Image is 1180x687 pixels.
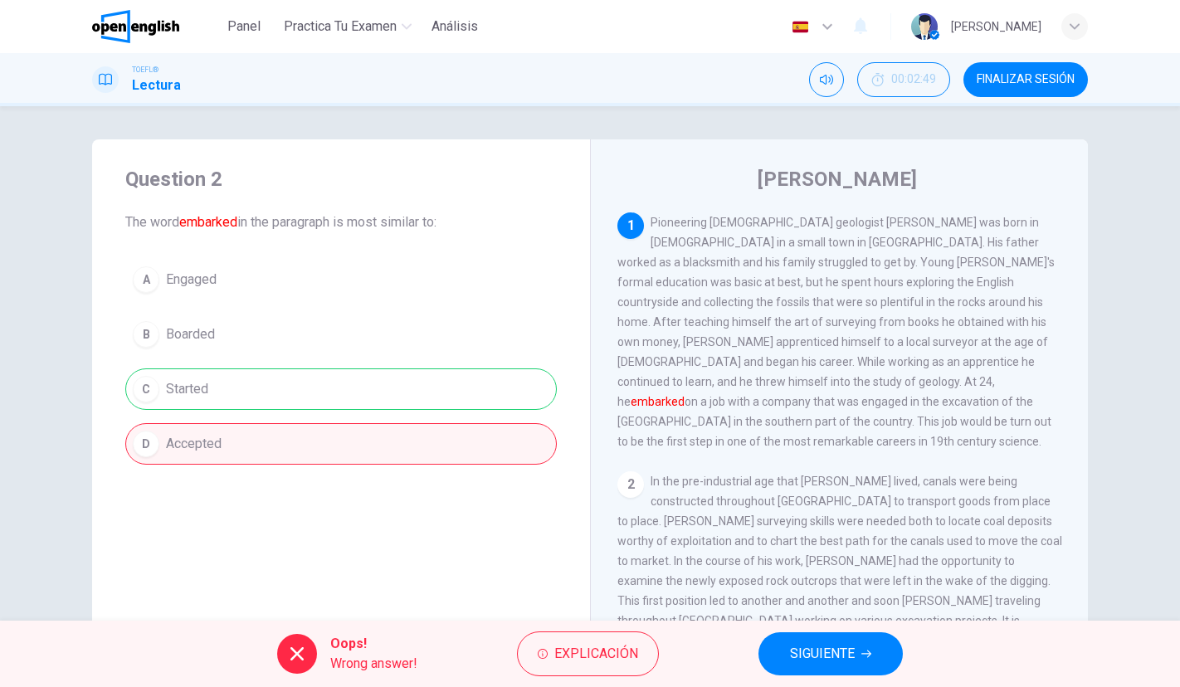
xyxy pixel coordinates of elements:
[330,634,417,654] span: Oops!
[891,73,936,86] span: 00:02:49
[179,214,237,230] font: embarked
[617,212,644,239] div: 1
[554,642,638,665] span: Explicación
[809,62,844,97] div: Silenciar
[92,10,217,43] a: OpenEnglish logo
[617,216,1055,448] span: Pioneering [DEMOGRAPHIC_DATA] geologist [PERSON_NAME] was born in [DEMOGRAPHIC_DATA] in a small t...
[330,654,417,674] span: Wrong answer!
[125,166,557,192] h4: Question 2
[857,62,950,97] button: 00:02:49
[517,631,659,676] button: Explicación
[977,73,1075,86] span: FINALIZAR SESIÓN
[92,10,179,43] img: OpenEnglish logo
[227,17,261,37] span: Panel
[617,471,644,498] div: 2
[911,13,938,40] img: Profile picture
[758,632,903,675] button: SIGUIENTE
[758,166,917,192] h4: [PERSON_NAME]
[790,642,855,665] span: SIGUIENTE
[284,17,397,37] span: Practica tu examen
[125,212,557,232] span: The word in the paragraph is most similar to:
[631,395,685,408] font: embarked
[857,62,950,97] div: Ocultar
[132,76,181,95] h1: Lectura
[217,12,271,41] button: Panel
[432,17,478,37] span: Análisis
[790,21,811,33] img: es
[277,12,418,41] button: Practica tu examen
[951,17,1041,37] div: [PERSON_NAME]
[132,64,158,76] span: TOEFL®
[425,12,485,41] button: Análisis
[963,62,1088,97] button: FINALIZAR SESIÓN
